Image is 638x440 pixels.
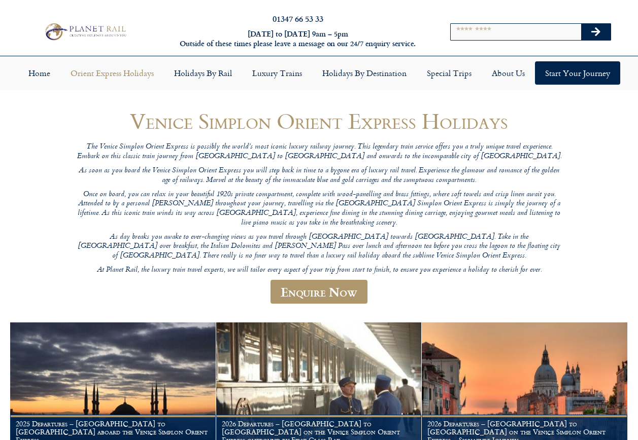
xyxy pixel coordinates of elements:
a: Home [18,61,60,85]
a: Special Trips [417,61,482,85]
a: 01347 66 53 33 [273,13,323,24]
p: As day breaks you awake to ever-changing views as you travel through [GEOGRAPHIC_DATA] towards [G... [76,233,563,261]
p: Once on board, you can relax in your beautiful 1920s private compartment, complete with wood-pane... [76,190,563,228]
button: Search [581,24,611,40]
a: Holidays by Destination [312,61,417,85]
a: Holidays by Rail [164,61,242,85]
a: Enquire Now [271,280,367,304]
a: About Us [482,61,535,85]
a: Start your Journey [535,61,620,85]
nav: Menu [5,61,633,85]
p: As soon as you board the Venice Simplon Orient Express you will step back in time to a bygone era... [76,166,563,185]
img: Planet Rail Train Holidays Logo [42,21,128,43]
p: The Venice Simplon Orient Express is possibly the world’s most iconic luxury railway journey. Thi... [76,142,563,161]
h1: Venice Simplon Orient Express Holidays [76,109,563,133]
h6: [DATE] to [DATE] 9am – 5pm Outside of these times please leave a message on our 24/7 enquiry serv... [173,29,423,48]
p: At Planet Rail, the luxury train travel experts, we will tailor every aspect of your trip from st... [76,266,563,275]
a: Luxury Trains [242,61,312,85]
a: Orient Express Holidays [60,61,164,85]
